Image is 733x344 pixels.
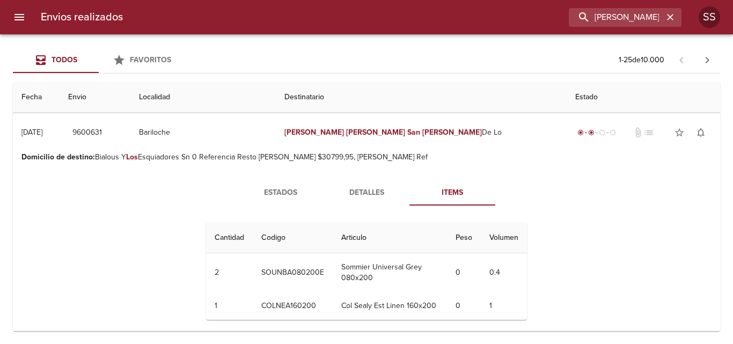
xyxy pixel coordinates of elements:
th: Codigo [253,223,333,253]
table: Tabla de Items [206,223,527,320]
button: Agregar a favoritos [669,122,690,143]
td: 2 [206,253,253,292]
th: Fecha [13,82,60,113]
td: De Lo [276,113,567,152]
span: radio_button_checked [588,129,595,136]
div: Abrir información de usuario [699,6,720,28]
button: Activar notificaciones [690,122,712,143]
td: 1 [206,292,253,320]
span: radio_button_unchecked [610,129,616,136]
span: No tiene documentos adjuntos [633,127,643,138]
span: Pagina siguiente [694,47,720,73]
em: San [407,128,420,137]
td: 0 [447,292,481,320]
td: COLNEA160200 [253,292,333,320]
p: Bialous Y Esquiadores Sn 0 Referencia Resto [PERSON_NAME] $30799,95, [PERSON_NAME] Ref [21,152,712,163]
div: SS [699,6,720,28]
span: radio_button_checked [577,129,584,136]
th: Estado [567,82,720,113]
input: buscar [569,8,663,27]
th: Articulo [333,223,447,253]
span: Detalles [330,186,403,200]
div: Despachado [575,127,618,138]
span: Favoritos [130,55,171,64]
span: star_border [674,127,685,138]
td: Sommier Universal Grey 080x200 [333,253,447,292]
th: Peso [447,223,481,253]
span: radio_button_unchecked [599,129,605,136]
em: [PERSON_NAME] [422,128,482,137]
span: No tiene pedido asociado [643,127,654,138]
div: [DATE] [21,128,42,137]
th: Envio [60,82,130,113]
em: [PERSON_NAME] [284,128,344,137]
span: Items [416,186,489,200]
div: Tabs detalle de guia [238,180,495,206]
th: Volumen [481,223,527,253]
h6: Envios realizados [41,9,123,26]
td: Bariloche [130,113,276,152]
span: Pagina anterior [669,54,694,65]
span: Todos [52,55,77,64]
th: Cantidad [206,223,253,253]
b: Domicilio de destino : [21,152,95,162]
p: 1 - 25 de 10.000 [619,55,664,65]
td: 0.4 [481,253,527,292]
span: Estados [244,186,317,200]
div: Tabs Envios [13,47,185,73]
td: SOUNBA080200E [253,253,333,292]
button: menu [6,4,32,30]
span: 9600631 [72,126,102,140]
td: 0 [447,253,481,292]
th: Localidad [130,82,276,113]
button: 9600631 [68,123,106,143]
span: notifications_none [695,127,706,138]
td: 1 [481,292,527,320]
th: Destinatario [276,82,567,113]
em: Los [126,152,138,162]
td: Col Sealy Est Linen 160x200 [333,292,447,320]
em: [PERSON_NAME] [346,128,406,137]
